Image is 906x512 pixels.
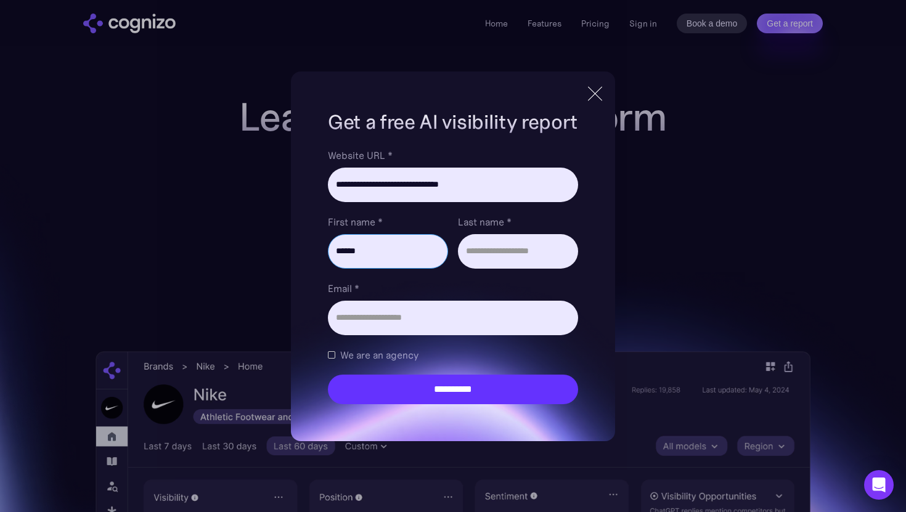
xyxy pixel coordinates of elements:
label: Website URL * [328,148,578,163]
h1: Get a free AI visibility report [328,108,578,136]
div: Open Intercom Messenger [864,470,894,500]
form: Brand Report Form [328,148,578,404]
label: Last name * [458,214,578,229]
span: We are an agency [340,347,418,362]
label: Email * [328,281,578,296]
label: First name * [328,214,448,229]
